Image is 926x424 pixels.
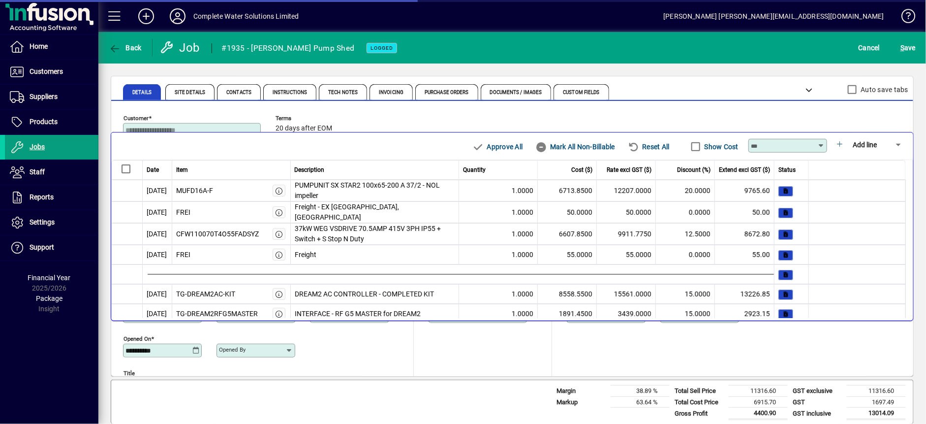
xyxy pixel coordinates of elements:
[425,90,469,95] span: Purchase Orders
[670,396,729,408] td: Total Cost Price
[132,90,152,95] span: Details
[28,274,71,282] span: Financial Year
[535,139,615,155] span: Mark All Non-Billable
[143,201,172,223] td: [DATE]
[656,223,715,245] td: 12.5000
[715,304,774,324] td: 2923.15
[291,180,460,201] td: PUMPUNIT SX STAR2 100x65-200 A 37/2 - NOL impeller
[193,8,299,24] div: Complete Water Solutions Limited
[788,386,847,397] td: GST exclusive
[847,386,906,397] td: 11316.60
[379,90,403,95] span: Invoicing
[30,218,55,226] span: Settings
[847,408,906,420] td: 13014.09
[656,304,715,324] td: 15.0000
[531,138,619,156] button: Mark All Non-Billable
[490,90,542,95] span: Documents / Images
[162,7,193,25] button: Profile
[656,284,715,304] td: 15.0000
[538,245,597,264] td: 55.0000
[853,141,877,149] span: Add line
[176,165,188,174] span: Item
[109,44,142,52] span: Back
[656,245,715,264] td: 0.0000
[563,90,599,95] span: Custom Fields
[597,284,656,304] td: 15561.0000
[663,8,884,24] div: [PERSON_NAME] [PERSON_NAME][EMAIL_ADDRESS][DOMAIN_NAME]
[552,386,611,397] td: Margin
[538,180,597,201] td: 6713.8500
[5,60,98,84] a: Customers
[176,250,190,260] div: FREI
[468,138,526,156] button: Approve All
[106,39,144,57] button: Back
[222,40,355,56] div: #1935 - [PERSON_NAME] Pump Shed
[847,396,906,408] td: 1697.49
[719,165,770,174] span: Extend excl GST ($)
[5,110,98,134] a: Products
[295,165,325,174] span: Description
[30,93,58,100] span: Suppliers
[677,165,710,174] span: Discount (%)
[291,223,460,245] td: 37kW WEG VSDRIVE 70.5AMP 415V 3PH IP55 + Switch + S Stop N Duty
[143,245,172,264] td: [DATE]
[291,284,460,304] td: DREAM2 AC CONTROLLER - COMPLETED KIT
[703,142,739,152] label: Show Cost
[143,223,172,245] td: [DATE]
[715,284,774,304] td: 13226.85
[147,165,159,174] span: Date
[656,201,715,223] td: 0.0000
[512,186,533,196] span: 1.0000
[538,304,597,324] td: 1891.4500
[130,7,162,25] button: Add
[273,90,307,95] span: Instructions
[276,125,332,132] span: 20 days after EOM
[176,229,259,239] div: CFW110070T4O55FADSYZ
[512,207,533,218] span: 1.0000
[512,229,533,239] span: 1.0000
[597,245,656,264] td: 55.0000
[512,309,533,319] span: 1.0000
[30,42,48,50] span: Home
[5,185,98,210] a: Reports
[670,408,729,420] td: Gross Profit
[175,90,205,95] span: Site Details
[176,289,235,299] div: TG-DREAM2AC-KIT
[276,115,335,122] span: Terms
[715,180,774,201] td: 9765.60
[226,90,251,95] span: Contacts
[778,165,796,174] span: Status
[5,235,98,260] a: Support
[123,115,149,122] mat-label: Customer
[856,39,883,57] button: Cancel
[176,309,258,319] div: TG-DREAM2RFG5MASTER
[30,67,63,75] span: Customers
[729,396,788,408] td: 6915.70
[30,168,45,176] span: Staff
[30,193,54,201] span: Reports
[30,118,58,126] span: Products
[624,138,674,156] button: Reset All
[571,165,592,174] span: Cost ($)
[538,201,597,223] td: 50.0000
[36,294,62,302] span: Package
[597,304,656,324] td: 3439.0000
[291,201,460,223] td: Freight - EX [GEOGRAPHIC_DATA], [GEOGRAPHIC_DATA]
[370,45,393,51] span: LOGGED
[143,180,172,201] td: [DATE]
[788,396,847,408] td: GST
[900,44,904,52] span: S
[597,201,656,223] td: 50.0000
[611,396,670,408] td: 63.64 %
[291,304,460,324] td: INTERFACE - RF G5 MASTER for DREAM2
[291,245,460,264] td: Freight
[607,165,651,174] span: Rate excl GST ($)
[176,207,190,218] div: FREI
[5,210,98,235] a: Settings
[859,40,880,56] span: Cancel
[628,139,670,155] span: Reset All
[715,223,774,245] td: 8672.80
[859,85,909,95] label: Auto save tabs
[597,223,656,245] td: 9911.7750
[512,289,533,299] span: 1.0000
